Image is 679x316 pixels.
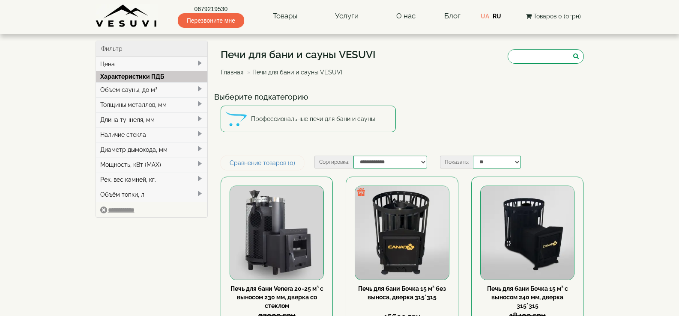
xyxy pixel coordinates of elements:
[230,285,323,309] a: Печь для бани Venera 20-25 м³ с выносом 230 мм, дверка со стеклом
[355,186,449,279] img: Печь для бани Бочка 15 м³ без выноса, дверка 315*315
[358,285,446,301] a: Печь для бани Бочка 15 м³ без выноса, дверка 315*315
[440,156,473,168] label: Показать:
[314,156,353,168] label: Сортировка:
[221,69,243,76] a: Главная
[96,71,208,82] div: Характеристики ПДБ
[221,49,376,60] h1: Печи для бани и сауны VESUVI
[225,108,247,130] img: Профессиональные печи для бани и сауны
[264,6,306,26] a: Товары
[444,12,461,20] a: Блог
[96,187,208,202] div: Объём топки, л
[230,186,323,279] img: Печь для бани Venera 20-25 м³ с выносом 230 мм, дверка со стеклом
[96,4,158,28] img: Завод VESUVI
[357,188,365,196] img: gift
[214,93,590,101] h4: Выберите подкатегорию
[245,68,342,77] li: Печи для бани и сауны VESUVI
[533,13,581,20] span: Товаров 0 (0грн)
[493,13,501,20] a: RU
[481,13,489,20] a: UA
[487,285,568,309] a: Печь для бани Бочка 15 м³ с выносом 240 мм, дверка 315*315
[388,6,424,26] a: О нас
[96,127,208,142] div: Наличие стекла
[96,82,208,97] div: Объем сауны, до м³
[96,172,208,187] div: Рек. вес камней, кг.
[96,112,208,127] div: Длина туннеля, мм
[96,41,208,57] div: Фильтр
[96,57,208,71] div: Цена
[96,97,208,112] div: Толщины металлов, мм
[221,106,396,132] a: Профессиональные печи для бани и сауны Профессиональные печи для бани и сауны
[481,186,574,279] img: Печь для бани Бочка 15 м³ с выносом 240 мм, дверка 315*315
[523,12,583,21] button: Товаров 0 (0грн)
[326,6,367,26] a: Услуги
[178,13,244,28] span: Перезвоните мне
[96,157,208,172] div: Мощность, кВт (MAX)
[221,156,304,170] a: Сравнение товаров (0)
[96,142,208,157] div: Диаметр дымохода, мм
[178,5,244,13] a: 0679219530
